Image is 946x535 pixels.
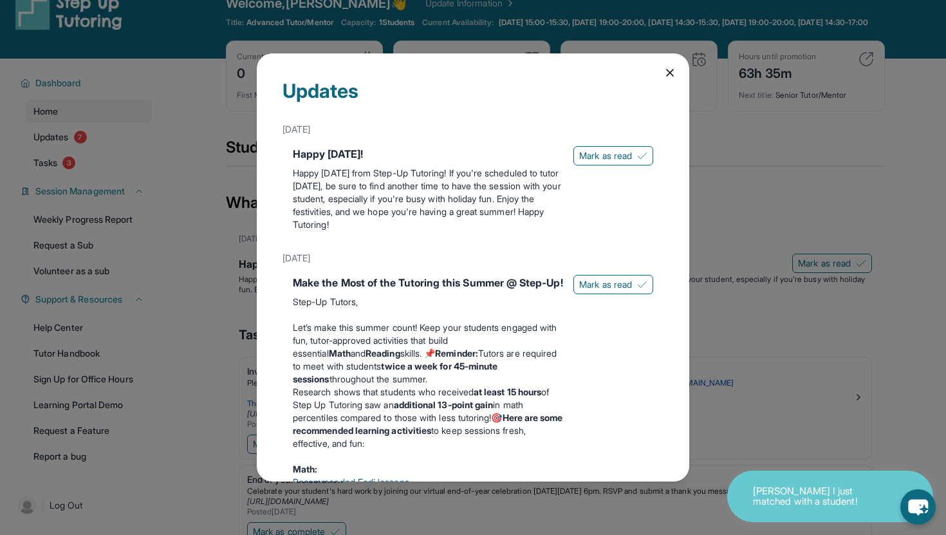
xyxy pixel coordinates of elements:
[293,464,317,474] strong: Math:
[394,399,494,410] strong: additional 13-point gain
[900,489,936,525] button: chat-button
[293,386,563,450] p: Research shows that students who received of Step Up Tutoring saw an in math percentiles compared...
[293,146,563,162] div: Happy [DATE]!
[293,296,563,308] p: Step-Up Tutors,
[283,247,663,270] div: [DATE]
[579,149,632,162] span: Mark as read
[293,321,563,386] p: Let’s make this summer count! Keep your students engaged with fun, tutor-approved activities that...
[293,167,563,231] p: Happy [DATE] from Step-Up Tutoring! If you're scheduled to tutor [DATE], be sure to find another ...
[637,279,647,290] img: Mark as read
[283,118,663,141] div: [DATE]
[753,486,882,507] p: [PERSON_NAME] I just matched with a student!
[283,79,663,118] div: Updates
[435,348,478,359] strong: Reminder:
[637,151,647,161] img: Mark as read
[579,278,632,291] span: Mark as read
[573,146,653,165] button: Mark as read
[293,275,563,290] div: Make the Most of the Tutoring this Summer @ Step-Up!
[474,386,541,397] strong: at least 15 hours
[293,361,497,384] strong: twice a week for 45-minute sessions
[366,348,400,359] strong: Reading
[329,348,351,359] strong: Math
[573,275,653,294] button: Mark as read
[293,476,409,487] a: Recommended Eedi lessons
